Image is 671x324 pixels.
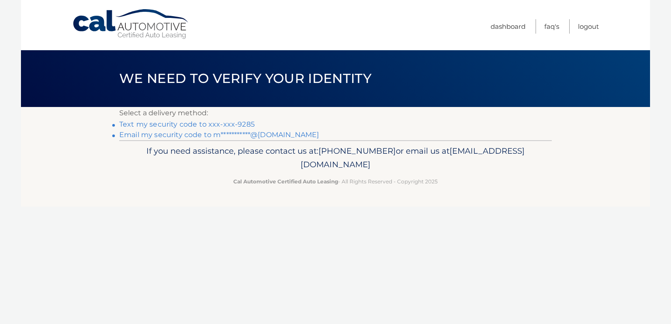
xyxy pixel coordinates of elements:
[125,177,546,186] p: - All Rights Reserved - Copyright 2025
[125,144,546,172] p: If you need assistance, please contact us at: or email us at
[318,146,396,156] span: [PHONE_NUMBER]
[119,70,371,86] span: We need to verify your identity
[233,178,338,185] strong: Cal Automotive Certified Auto Leasing
[578,19,599,34] a: Logout
[119,107,552,119] p: Select a delivery method:
[72,9,190,40] a: Cal Automotive
[544,19,559,34] a: FAQ's
[491,19,526,34] a: Dashboard
[119,120,255,128] a: Text my security code to xxx-xxx-9285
